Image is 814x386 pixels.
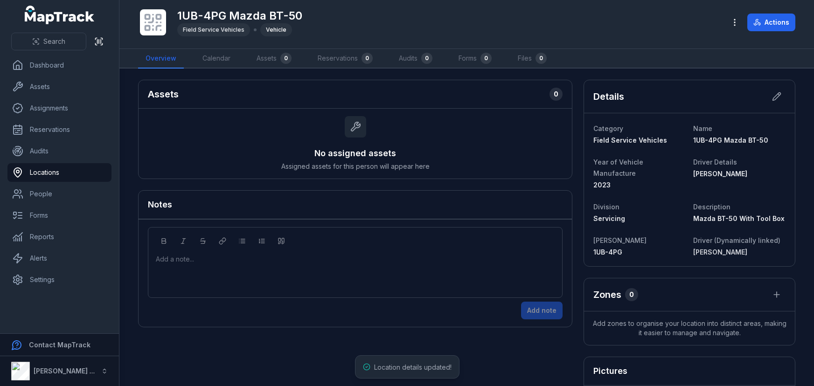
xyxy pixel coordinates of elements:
a: Reservations0 [310,49,380,69]
span: Division [593,203,619,211]
a: Locations [7,163,111,182]
a: Assets [7,77,111,96]
span: Servicing [593,214,625,222]
span: [PERSON_NAME] [593,236,647,244]
span: Category [593,124,623,132]
a: People [7,185,111,203]
div: 0 [536,53,547,64]
a: Assignments [7,99,111,117]
strong: [PERSON_NAME] Air [34,367,98,375]
h2: Zones [593,288,621,301]
a: Forms0 [451,49,499,69]
a: Alerts [7,249,111,268]
h3: No assigned assets [314,147,396,160]
span: Driver Details [693,158,737,166]
h3: Pictures [593,365,627,378]
a: Settings [7,270,111,289]
div: 0 [362,53,373,64]
span: Add zones to organise your location into distinct areas, making it easier to manage and navigate. [584,311,795,345]
span: [PERSON_NAME] [693,170,747,178]
a: Overview [138,49,184,69]
a: Reports [7,227,111,246]
div: 0 [480,53,492,64]
button: Actions [747,14,795,31]
h3: Notes [148,198,172,211]
a: [PERSON_NAME] [693,248,786,257]
span: 1UB-4PG [593,248,622,256]
a: Reservations [7,120,111,139]
a: Forms [7,206,111,225]
span: 1UB-4PG Mazda BT-50 [693,136,768,144]
span: 2023 [593,181,611,189]
a: MapTrack [25,6,95,24]
h1: 1UB-4PG Mazda BT-50 [177,8,302,23]
button: Search [11,33,86,50]
h2: Details [593,90,624,103]
div: 0 [280,53,292,64]
span: Location details updated! [374,363,452,371]
div: 0 [550,88,563,101]
span: Year of Vehicle Manufacture [593,158,643,177]
span: Field Service Vehicles [593,136,667,144]
a: Files0 [510,49,554,69]
span: Description [693,203,731,211]
a: Audits [7,142,111,160]
span: Name [693,124,712,132]
div: Vehicle [260,23,292,36]
a: Dashboard [7,56,111,75]
span: Mazda BT-50 With Tool Box [693,214,785,222]
a: Calendar [195,49,238,69]
h2: Assets [148,88,179,101]
strong: Contact MapTrack [29,341,90,349]
span: Assigned assets for this person will appear here [281,162,430,171]
a: Assets0 [249,49,299,69]
span: Driver (Dynamically linked) [693,236,780,244]
a: Audits0 [391,49,440,69]
span: Field Service Vehicles [183,26,244,33]
div: 0 [625,288,638,301]
div: 0 [421,53,432,64]
span: Search [43,37,65,46]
